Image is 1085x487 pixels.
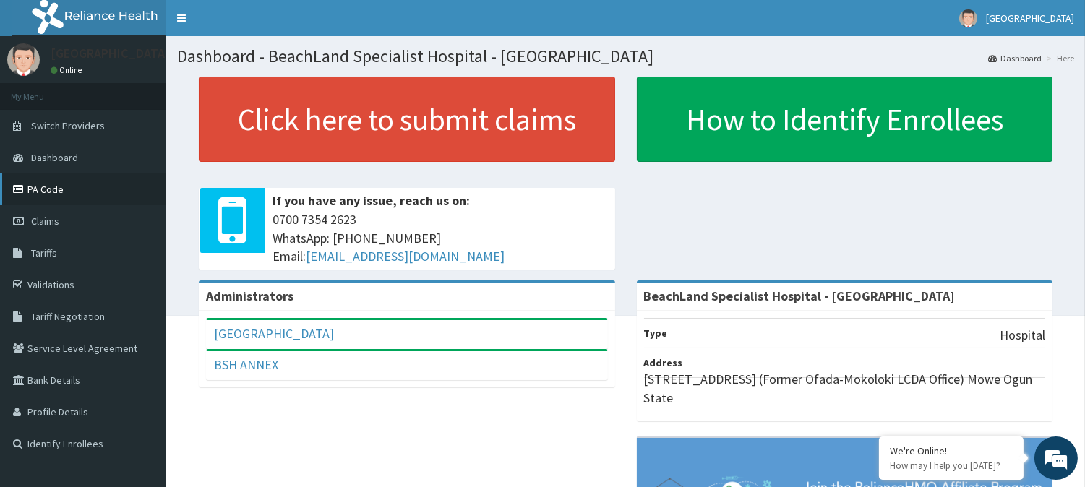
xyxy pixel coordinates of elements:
li: Here [1043,52,1074,64]
a: Online [51,65,85,75]
b: Administrators [206,288,293,304]
a: Click here to submit claims [199,77,615,162]
p: [STREET_ADDRESS] (Former Ofada-Mokoloki LCDA Office) Mowe Ogun State [644,370,1046,407]
span: 0700 7354 2623 WhatsApp: [PHONE_NUMBER] Email: [273,210,608,266]
a: Dashboard [988,52,1042,64]
p: Hospital [1000,326,1045,345]
span: Claims [31,215,59,228]
div: We're Online! [890,444,1013,457]
b: If you have any issue, reach us on: [273,192,470,209]
p: [GEOGRAPHIC_DATA] [51,47,170,60]
a: How to Identify Enrollees [637,77,1053,162]
span: Tariffs [31,246,57,259]
span: Tariff Negotiation [31,310,105,323]
img: User Image [959,9,977,27]
h1: Dashboard - BeachLand Specialist Hospital - [GEOGRAPHIC_DATA] [177,47,1074,66]
span: Dashboard [31,151,78,164]
a: [GEOGRAPHIC_DATA] [214,325,334,342]
a: [EMAIL_ADDRESS][DOMAIN_NAME] [306,248,505,264]
img: User Image [7,43,40,76]
span: Switch Providers [31,119,105,132]
strong: BeachLand Specialist Hospital - [GEOGRAPHIC_DATA] [644,288,956,304]
a: BSH ANNEX [214,356,278,373]
b: Type [644,327,668,340]
b: Address [644,356,683,369]
p: How may I help you today? [890,460,1013,472]
span: [GEOGRAPHIC_DATA] [986,12,1074,25]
